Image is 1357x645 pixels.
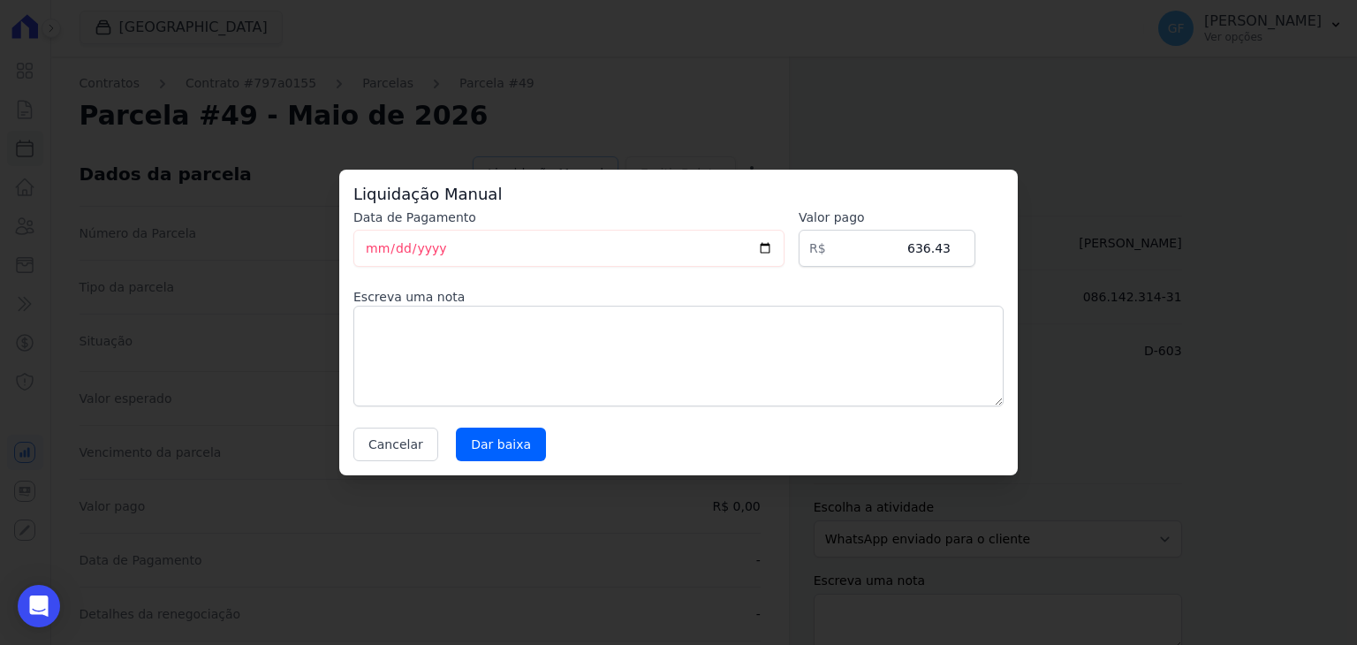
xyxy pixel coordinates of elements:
div: Open Intercom Messenger [18,585,60,627]
label: Data de Pagamento [353,209,785,226]
input: Dar baixa [456,428,546,461]
label: Escreva uma nota [353,288,1004,306]
button: Cancelar [353,428,438,461]
h3: Liquidação Manual [353,184,1004,205]
label: Valor pago [799,209,975,226]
